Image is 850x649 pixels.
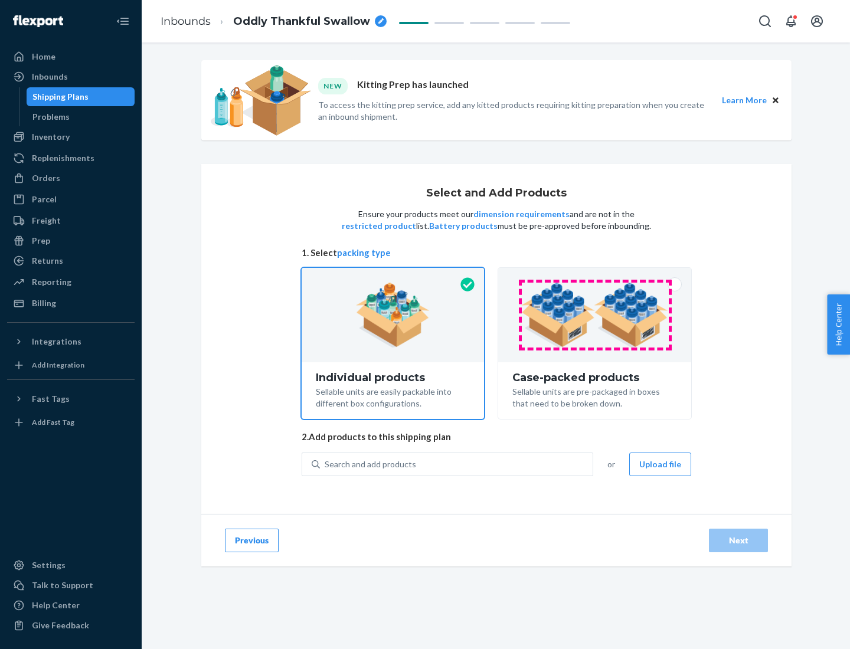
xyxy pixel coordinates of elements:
div: Inventory [32,131,70,143]
a: Inventory [7,127,135,146]
div: Next [719,535,758,546]
div: Case-packed products [512,372,677,383]
span: 2. Add products to this shipping plan [302,431,691,443]
a: Add Integration [7,356,135,375]
a: Billing [7,294,135,313]
button: Upload file [629,453,691,476]
div: Inbounds [32,71,68,83]
a: Inbounds [161,15,211,28]
div: Integrations [32,336,81,348]
div: Orders [32,172,60,184]
a: Settings [7,556,135,575]
button: packing type [337,247,391,259]
div: Problems [32,111,70,123]
div: Billing [32,297,56,309]
button: Learn More [722,94,767,107]
div: Shipping Plans [32,91,89,103]
button: restricted product [342,220,416,232]
div: Fast Tags [32,393,70,405]
a: Reporting [7,273,135,291]
a: Home [7,47,135,66]
button: Give Feedback [7,616,135,635]
a: Help Center [7,596,135,615]
button: Help Center [827,294,850,355]
div: NEW [318,78,348,94]
a: Shipping Plans [27,87,135,106]
button: Close Navigation [111,9,135,33]
button: Open Search Box [753,9,777,33]
a: Talk to Support [7,576,135,595]
h1: Select and Add Products [426,188,567,199]
button: Open notifications [779,9,803,33]
div: Reporting [32,276,71,288]
div: Give Feedback [32,619,89,631]
div: Add Fast Tag [32,417,74,427]
div: Sellable units are pre-packaged in boxes that need to be broken down. [512,383,677,409]
p: Ensure your products meet our and are not in the list. must be pre-approved before inbounding. [341,208,652,232]
a: Problems [27,107,135,126]
a: Prep [7,231,135,250]
div: Add Integration [32,360,84,370]
button: Fast Tags [7,389,135,408]
button: Battery products [429,220,498,232]
a: Inbounds [7,67,135,86]
p: To access the kitting prep service, add any kitted products requiring kitting preparation when yo... [318,99,711,123]
a: Freight [7,211,135,230]
p: Kitting Prep has launched [357,78,469,94]
a: Parcel [7,190,135,209]
a: Returns [7,251,135,270]
div: Parcel [32,194,57,205]
img: case-pack.59cecea509d18c883b923b81aeac6d0b.png [521,283,668,348]
button: Open account menu [805,9,829,33]
div: Individual products [316,372,470,383]
span: 1. Select [302,247,691,259]
button: Next [709,529,768,552]
button: dimension requirements [473,208,570,220]
span: Oddly Thankful Swallow [233,14,370,29]
div: Help Center [32,599,80,611]
a: Orders [7,169,135,188]
div: Freight [32,215,61,227]
div: Prep [32,235,50,247]
span: or [607,458,615,470]
div: Sellable units are easily packable into different box configurations. [316,383,470,409]
img: individual-pack.facf35554cb0f1810c75b2bd6df2d64e.png [356,283,430,348]
div: Search and add products [325,458,416,470]
button: Close [769,94,782,107]
button: Integrations [7,332,135,351]
img: Flexport logo [13,15,63,27]
div: Settings [32,559,66,571]
div: Home [32,51,55,63]
div: Returns [32,255,63,267]
div: Talk to Support [32,579,93,591]
button: Previous [225,529,279,552]
div: Replenishments [32,152,94,164]
a: Add Fast Tag [7,413,135,432]
a: Replenishments [7,149,135,168]
ol: breadcrumbs [151,4,396,39]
